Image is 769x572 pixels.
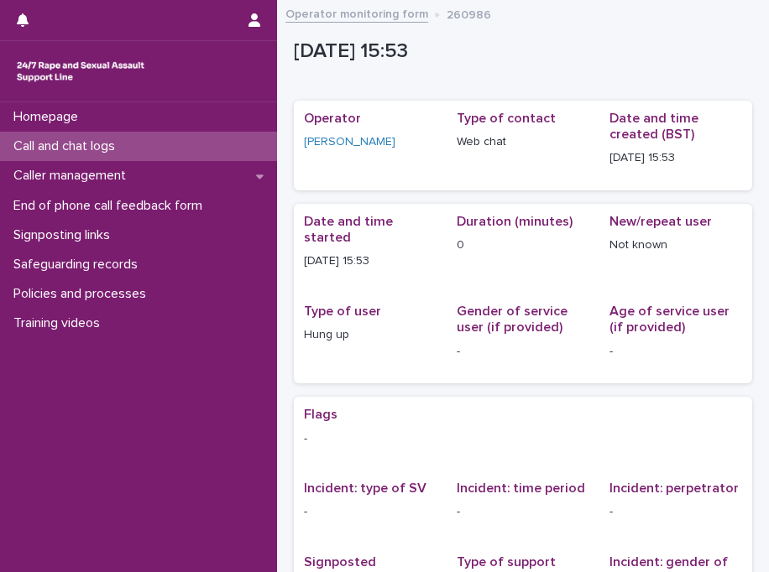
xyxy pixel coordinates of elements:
p: - [609,343,742,361]
span: Incident: type of SV [304,481,426,495]
p: - [304,503,437,521]
p: Not known [609,237,742,254]
span: Date and time started [304,215,393,244]
span: Age of service user (if provided) [609,304,730,334]
a: Operator monitoring form [285,3,428,23]
p: 260986 [447,4,491,23]
p: [DATE] 15:53 [304,252,437,270]
span: Date and time created (BST) [609,112,698,141]
span: Operator [304,112,361,125]
p: - [457,503,589,521]
span: Incident: time period [457,481,585,495]
img: rhQMoQhaT3yELyF149Cw [13,55,148,88]
p: Call and chat logs [7,138,128,154]
span: Gender of service user (if provided) [457,304,568,334]
span: Incident: perpetrator [609,481,739,495]
span: Flags [304,408,337,421]
p: Homepage [7,109,92,125]
p: Web chat [457,133,589,151]
p: Training videos [7,315,113,331]
span: Type of contact [457,112,556,125]
p: - [304,430,742,448]
p: Hung up [304,326,437,344]
span: Signposted [304,555,376,569]
p: Caller management [7,168,139,184]
p: Safeguarding records [7,257,151,273]
p: [DATE] 15:53 [609,149,742,167]
p: End of phone call feedback form [7,198,216,214]
p: Policies and processes [7,286,160,302]
span: New/repeat user [609,215,712,228]
p: 0 [457,237,589,254]
p: - [609,503,742,521]
span: Duration (minutes) [457,215,573,228]
a: [PERSON_NAME] [304,133,395,151]
span: Type of user [304,304,381,318]
p: [DATE] 15:53 [294,39,745,64]
p: - [457,343,589,361]
p: Signposting links [7,227,123,243]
